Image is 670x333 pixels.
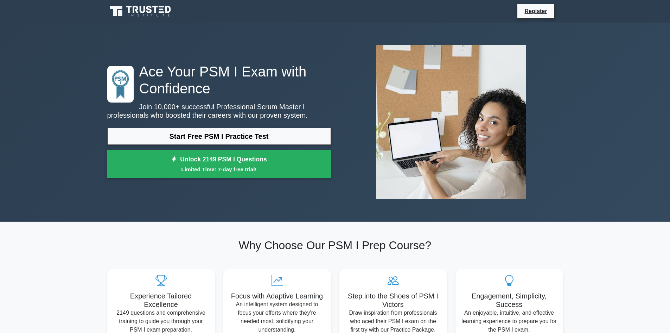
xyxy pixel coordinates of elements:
[229,292,325,300] h5: Focus with Adaptive Learning
[107,103,331,119] p: Join 10,000+ successful Professional Scrum Master I professionals who boosted their careers with ...
[107,63,331,97] h1: Ace Your PSM I Exam with Confidence
[520,7,551,16] a: Register
[107,150,331,178] a: Unlock 2149 PSM I QuestionsLimited Time: 7-day free trial!
[113,292,209,309] h5: Experience Tailored Excellence
[345,292,441,309] h5: Step into the Shoes of PSM I Victors
[107,128,331,145] a: Start Free PSM I Practice Test
[116,165,322,173] small: Limited Time: 7-day free trial!
[107,239,563,252] h2: Why Choose Our PSM I Prep Course?
[461,292,557,309] h5: Engagement, Simplicity, Success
